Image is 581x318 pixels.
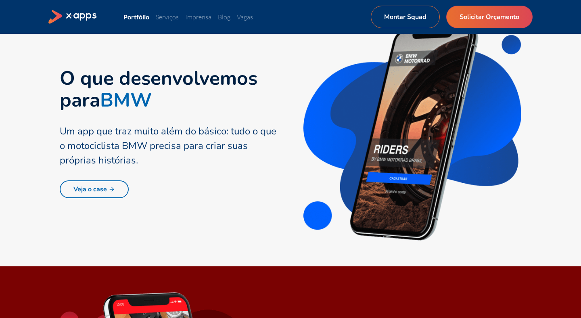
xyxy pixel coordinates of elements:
[185,13,211,21] a: Imprensa
[237,13,253,21] a: Vagas
[60,180,129,198] a: Veja o case
[60,124,278,167] div: Um app que traz muito além do básico: tudo o que o motociclista BMW precisa para criar suas própr...
[303,25,521,241] img: Aplicativo da BMW
[218,13,230,21] a: Blog
[371,6,440,28] a: Montar Squad
[446,6,533,28] a: Solicitar Orçamento
[156,13,179,21] a: Serviços
[100,87,152,113] strong: BMW
[60,67,278,111] h2: O que desenvolvemos para
[123,13,149,21] a: Portfólio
